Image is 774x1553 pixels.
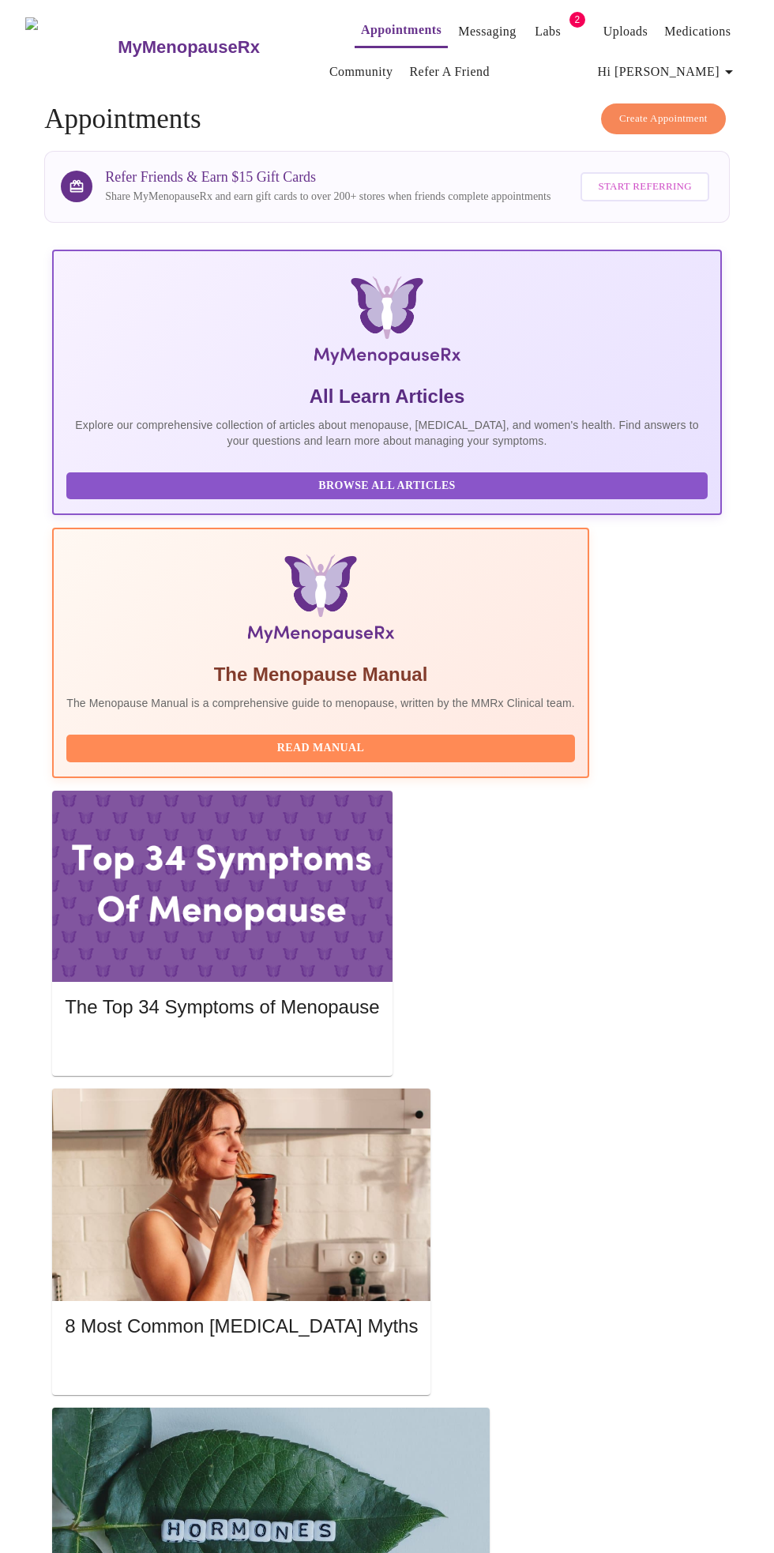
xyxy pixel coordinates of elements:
[452,16,522,47] button: Messaging
[603,21,648,43] a: Uploads
[65,1359,422,1373] a: Read More
[82,476,692,496] span: Browse All Articles
[65,1040,383,1053] a: Read More
[116,20,323,75] a: MyMenopauseRx
[658,16,737,47] button: Medications
[329,61,393,83] a: Community
[664,21,731,43] a: Medications
[601,103,726,134] button: Create Appointment
[66,662,575,687] h5: The Menopause Manual
[118,37,260,58] h3: MyMenopauseRx
[25,17,116,77] img: MyMenopauseRx Logo
[66,384,708,409] h5: All Learn Articles
[323,56,400,88] button: Community
[592,56,745,88] button: Hi [PERSON_NAME]
[577,164,712,209] a: Start Referring
[81,1358,402,1378] span: Read More
[458,21,516,43] a: Messaging
[535,21,561,43] a: Labs
[569,12,585,28] span: 2
[597,16,655,47] button: Uploads
[598,178,691,196] span: Start Referring
[403,56,496,88] button: Refer a Friend
[105,169,550,186] h3: Refer Friends & Earn $15 Gift Cards
[65,1034,379,1062] button: Read More
[361,19,441,41] a: Appointments
[44,103,730,135] h4: Appointments
[65,1354,418,1382] button: Read More
[66,478,712,491] a: Browse All Articles
[81,1038,363,1058] span: Read More
[65,1314,418,1339] h5: 8 Most Common [MEDICAL_DATA] Myths
[105,189,550,205] p: Share MyMenopauseRx and earn gift cards to over 200+ stores when friends complete appointments
[66,472,708,500] button: Browse All Articles
[167,276,607,371] img: MyMenopauseRx Logo
[66,417,708,449] p: Explore our comprehensive collection of articles about menopause, [MEDICAL_DATA], and women's hea...
[619,110,708,128] span: Create Appointment
[82,739,559,758] span: Read Manual
[66,695,575,711] p: The Menopause Manual is a comprehensive guide to menopause, written by the MMRx Clinical team.
[66,735,575,762] button: Read Manual
[580,172,708,201] button: Start Referring
[523,16,573,47] button: Labs
[409,61,490,83] a: Refer a Friend
[66,740,579,754] a: Read Manual
[598,61,738,83] span: Hi [PERSON_NAME]
[355,14,448,48] button: Appointments
[147,555,494,649] img: Menopause Manual
[65,995,379,1020] h5: The Top 34 Symptoms of Menopause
